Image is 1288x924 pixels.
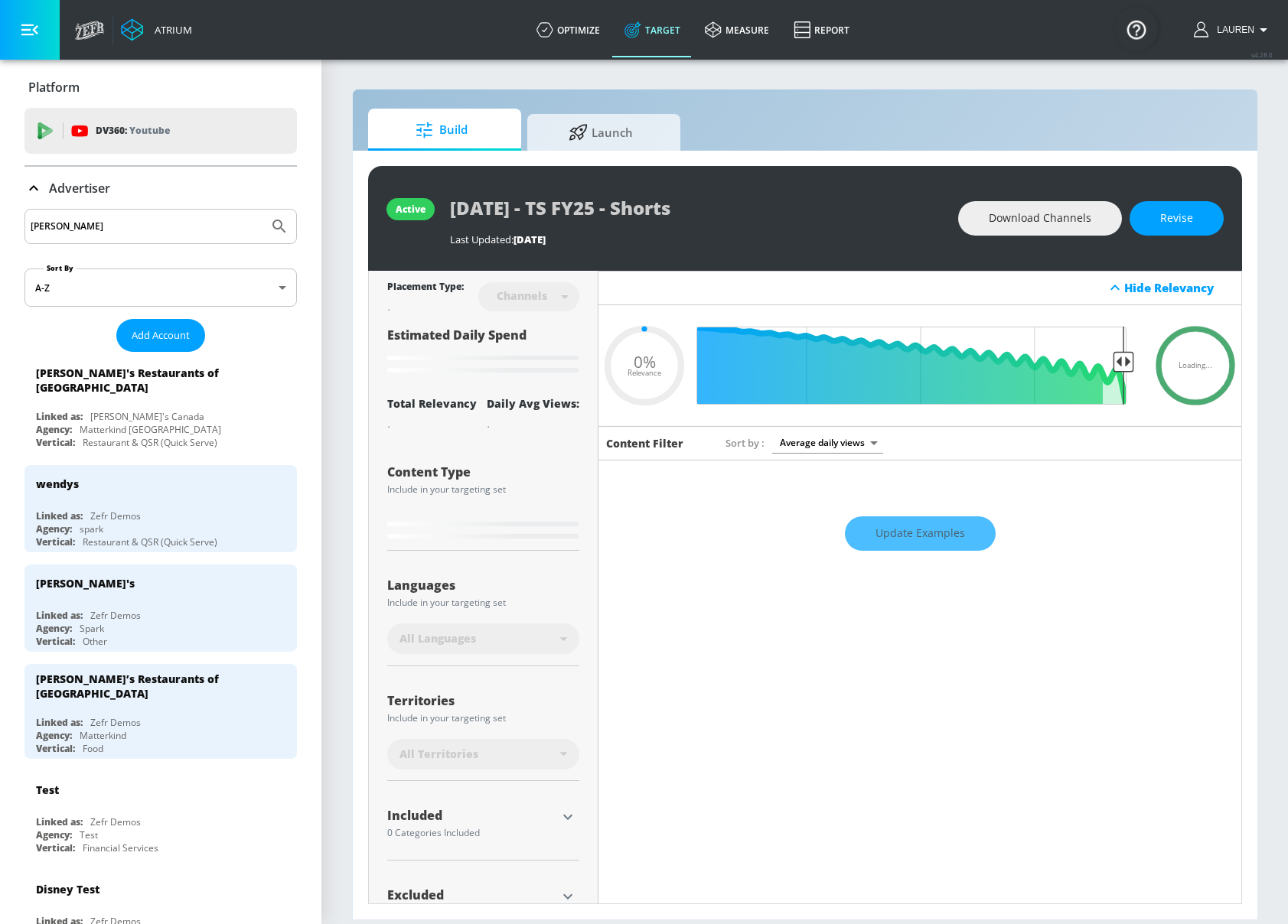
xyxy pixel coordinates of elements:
[387,598,579,607] div: Include in your targeting set
[80,622,104,635] div: Spark
[36,522,72,535] div: Agency:
[83,742,103,755] div: Food
[693,2,781,57] a: measure
[1211,24,1254,35] span: login as: lauren.bacher@zefr.com
[24,564,297,652] div: [PERSON_NAME]'sLinked as:Zefr DemosAgency:SparkVertical:Other
[116,319,205,352] button: Add Account
[132,327,190,344] span: Add Account
[396,203,426,216] div: active
[80,522,103,535] div: spark
[24,358,297,453] div: [PERSON_NAME]'s Restaurants of [GEOGRAPHIC_DATA]Linked as:[PERSON_NAME]'s CanadaAgency:Matterkind...
[36,423,72,436] div: Agency:
[31,216,262,236] input: Search by name
[36,436,75,449] div: Vertical:
[628,369,661,377] span: Relevance
[387,280,464,296] div: Placement Type:
[83,635,107,648] div: Other
[387,396,477,411] div: Total Relevancy
[1179,362,1212,369] span: Loading...
[772,432,883,453] div: Average daily views
[989,209,1091,228] span: Download Channels
[36,609,83,622] div: Linked as:
[634,353,656,369] span: 0%
[36,729,72,742] div: Agency:
[387,579,579,591] div: Languages
[36,622,72,635] div: Agency:
[80,729,126,742] div: Matterkind
[489,289,555,302] div: Channels
[387,327,527,343] span: Estimated Daily Spend
[387,485,579,494] div: Include in your targeting set
[36,815,83,828] div: Linked as:
[36,635,75,648] div: Vertical:
[387,809,556,822] div: Included
[36,576,135,591] div: [PERSON_NAME]'s
[450,233,943,246] div: Last Updated:
[83,436,217,449] div: Restaurant & QSR (Quick Serve)
[49,180,110,197] p: Advertiser
[726,436,765,450] span: Sort by
[83,841,158,854] div: Financial Services
[36,828,72,841] div: Agency:
[121,18,192,41] a: Atrium
[387,828,556,838] div: 0 Categories Included
[83,535,217,548] div: Restaurant & QSR (Quick Serve)
[387,889,556,901] div: Excluded
[387,466,579,478] div: Content Type
[24,167,297,210] div: Advertiser
[543,114,659,151] span: Launch
[781,2,862,57] a: Report
[387,327,579,378] div: Estimated Daily Spend
[24,108,297,154] div: DV360: Youtube
[514,233,546,246] span: [DATE]
[36,535,75,548] div: Vertical:
[36,782,59,797] div: Test
[36,477,79,491] div: wendys
[598,271,1241,305] div: Hide Relevancy
[606,436,683,451] h6: Content Filter
[28,79,80,96] p: Platform
[24,664,297,759] div: [PERSON_NAME]’s Restaurants of [GEOGRAPHIC_DATA]Linked as:Zefr DemosAgency:MatterkindVertical:Food
[36,742,75,755] div: Vertical:
[399,631,476,646] span: All Languages
[487,396,579,411] div: Daily Avg Views:
[612,2,693,57] a: Target
[1251,50,1273,59] span: v 4.28.0
[44,263,77,273] label: Sort By
[24,465,297,552] div: wendysLinked as:Zefr DemosAgency:sparkVertical:Restaurant & QSR (Quick Serve)
[387,714,579,723] div: Include in your targeting set
[24,268,297,307] div: A-Z
[80,423,221,436] div: Matterkind [GEOGRAPHIC_DATA]
[90,609,141,622] div: Zefr Demos
[262,210,296,243] button: Submit Search
[387,695,579,707] div: Territories
[1130,201,1224,236] button: Revise
[96,122,170,139] p: DV360:
[129,122,170,138] p: Youtube
[1160,209,1193,228] span: Revise
[90,410,204,423] div: [PERSON_NAME]'s Canada
[387,623,579,654] div: All Languages
[1194,21,1273,39] button: Lauren
[90,509,141,522] div: Zefr Demos
[36,716,83,729] div: Linked as:
[399,747,478,762] span: All Territories
[24,66,297,109] div: Platform
[36,366,272,395] div: [PERSON_NAME]'s Restaurants of [GEOGRAPHIC_DATA]
[148,23,192,37] div: Atrium
[90,716,141,729] div: Zefr Demos
[90,815,141,828] div: Zefr Demos
[383,112,500,148] span: Build
[36,509,83,522] div: Linked as:
[24,771,297,858] div: TestLinked as:Zefr DemosAgency:TestVertical:Financial Services
[1124,280,1233,295] div: Hide Relevancy
[80,828,98,841] div: Test
[1115,8,1158,50] button: Open Resource Center
[36,882,99,896] div: Disney Test
[36,410,83,423] div: Linked as:
[706,327,1134,405] input: Final Threshold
